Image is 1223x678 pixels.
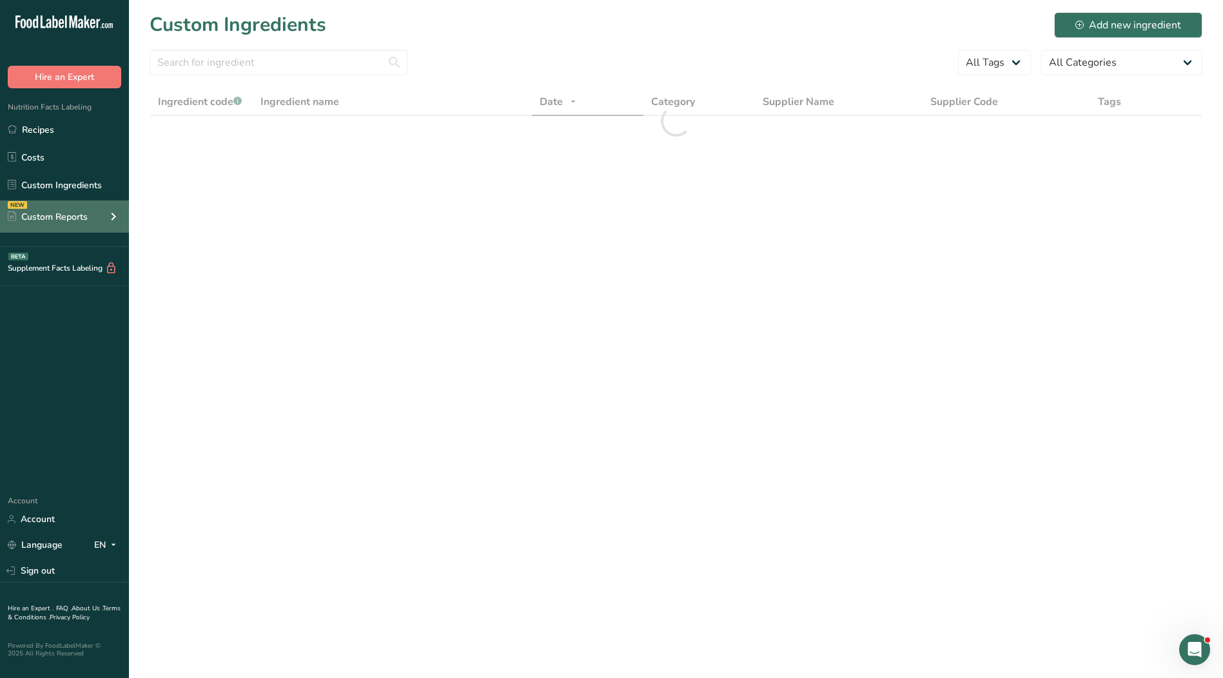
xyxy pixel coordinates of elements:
[94,538,121,553] div: EN
[150,50,407,75] input: Search for ingredient
[56,604,72,613] a: FAQ .
[8,604,121,622] a: Terms & Conditions .
[8,534,63,556] a: Language
[8,201,27,209] div: NEW
[8,604,54,613] a: Hire an Expert .
[1179,634,1210,665] iframe: Intercom live chat
[8,253,28,260] div: BETA
[8,66,121,88] button: Hire an Expert
[1075,17,1181,33] div: Add new ingredient
[72,604,103,613] a: About Us .
[50,613,90,622] a: Privacy Policy
[8,642,121,657] div: Powered By FoodLabelMaker © 2025 All Rights Reserved
[8,210,88,224] div: Custom Reports
[150,10,326,39] h1: Custom Ingredients
[1054,12,1202,38] button: Add new ingredient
